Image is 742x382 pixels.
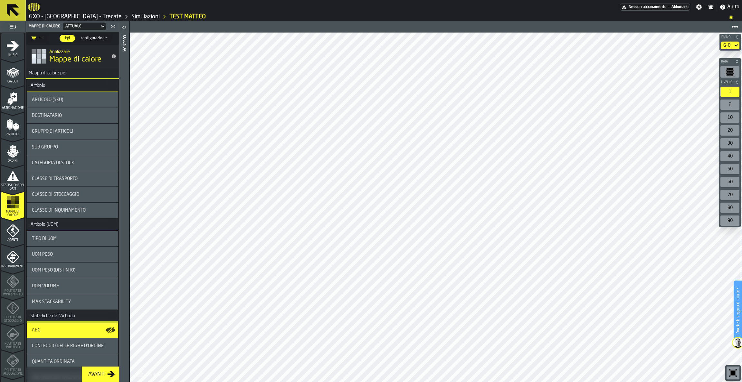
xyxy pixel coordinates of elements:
[1,218,24,244] li: menu Agenti
[32,328,113,333] div: Title
[32,299,71,304] span: Max Stackability
[131,368,167,381] a: logo-header
[29,24,60,29] span: Mappe di calore
[720,151,739,161] div: 40
[28,13,739,21] nav: Breadcrumb
[27,108,118,123] div: stat-Destinatario
[1,184,24,191] span: Statistiche dei dati
[27,294,118,310] div: stat-Max Stackability
[32,192,113,197] div: Title
[60,35,75,42] div: thumb
[1,210,24,217] span: Mappe di calore
[32,252,113,257] div: Title
[32,129,73,134] span: Gruppo di articoli
[32,283,113,289] div: Title
[1,53,24,57] span: Inizio
[76,35,112,42] div: thumb
[32,208,113,213] div: Title
[32,359,113,364] div: Title
[86,370,107,378] div: Avanti
[27,171,118,186] div: stat-Classe di Trasporto
[1,139,24,165] li: menu Ordini
[1,342,24,349] span: Politica di prelievo
[620,4,690,11] div: Abbonamento al menu
[1,192,24,217] li: menu Mappe di calore
[32,176,113,181] div: Title
[32,129,113,134] div: Title
[119,21,129,382] header: Legenda
[27,139,118,155] div: stat-Sub Gruppo
[693,4,705,10] label: button-toggle-Impostazioni
[27,354,118,369] div: stat-Quantità Ordinata
[1,133,24,136] span: Articoli
[32,236,113,241] div: Title
[720,138,739,148] div: 30
[27,313,79,319] div: Statistiche dell'Articolo
[32,236,57,241] span: Tipo di UOM
[671,5,689,9] span: Abbonarsi
[59,34,75,42] label: button-switch-multi-kpi
[668,5,670,9] span: —
[27,83,49,88] div: Articolo
[1,350,24,376] li: menu Politica di Allocazione
[1,316,24,323] span: Politica di Stoccaggio
[705,4,717,10] label: button-toggle-Notifiche
[719,58,741,65] button: button-
[32,97,63,102] span: Articolo (SKU)
[27,219,118,230] h3: title-section-Articolo (UOM)
[26,45,119,68] div: title-Mappe di calore
[629,5,667,9] span: Nessun abbonamento
[32,97,113,102] div: Title
[719,124,741,137] div: button-toolbar-undefined
[1,368,24,376] span: Politica di Allocazione
[28,1,40,13] a: logo-header
[32,113,62,118] span: Destinatario
[32,299,113,304] div: Title
[719,98,741,111] div: button-toolbar-undefined
[1,86,24,112] li: menu Assegnazione
[32,160,113,166] div: Title
[32,145,113,150] div: Title
[1,106,24,110] span: Assegnazione
[721,42,739,49] div: DropdownMenuValue-default-floor
[32,343,104,349] span: Conteggio delle righe d'ordine
[719,79,741,85] button: button-
[1,271,24,297] li: menu Politica di impilamento
[62,35,72,41] span: kpi
[723,43,730,48] div: DropdownMenuValue-default-floor
[27,263,118,278] div: stat-UOM Peso (Distinto)
[32,268,75,273] span: UOM Peso (Distinto)
[65,24,97,29] div: DropdownMenuValue-1cd3f62c-3115-4f0e-857f-c6174d48cb1c
[49,54,101,65] span: Mappe di calore
[27,247,118,262] div: stat-UOM Peso
[32,343,113,349] div: Title
[719,34,741,40] button: button-
[720,35,734,39] span: Piano
[720,203,739,213] div: 80
[32,268,113,273] div: Title
[32,208,86,213] span: Classe di Inquinamento
[27,187,118,202] div: stat-Classe di Stoccaggio
[32,359,75,364] span: Quantità Ordinata
[120,22,129,34] label: button-toggle-Aperto
[1,165,24,191] li: menu Statistiche dei dati
[1,238,24,242] span: Agenti
[719,150,741,163] div: button-toolbar-undefined
[719,85,741,98] div: button-toolbar-undefined
[720,81,734,84] span: Livello
[26,68,119,79] h3: title-section-Mappa di calore per
[720,60,734,63] span: Baia
[27,155,118,171] div: stat-Categoria di Stock
[27,124,118,139] div: stat-Gruppo di articoli
[719,214,741,227] div: button-toolbar-undefined
[29,13,122,20] a: link-to-/wh/i/7274009e-5361-4e21-8e36-7045ee840609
